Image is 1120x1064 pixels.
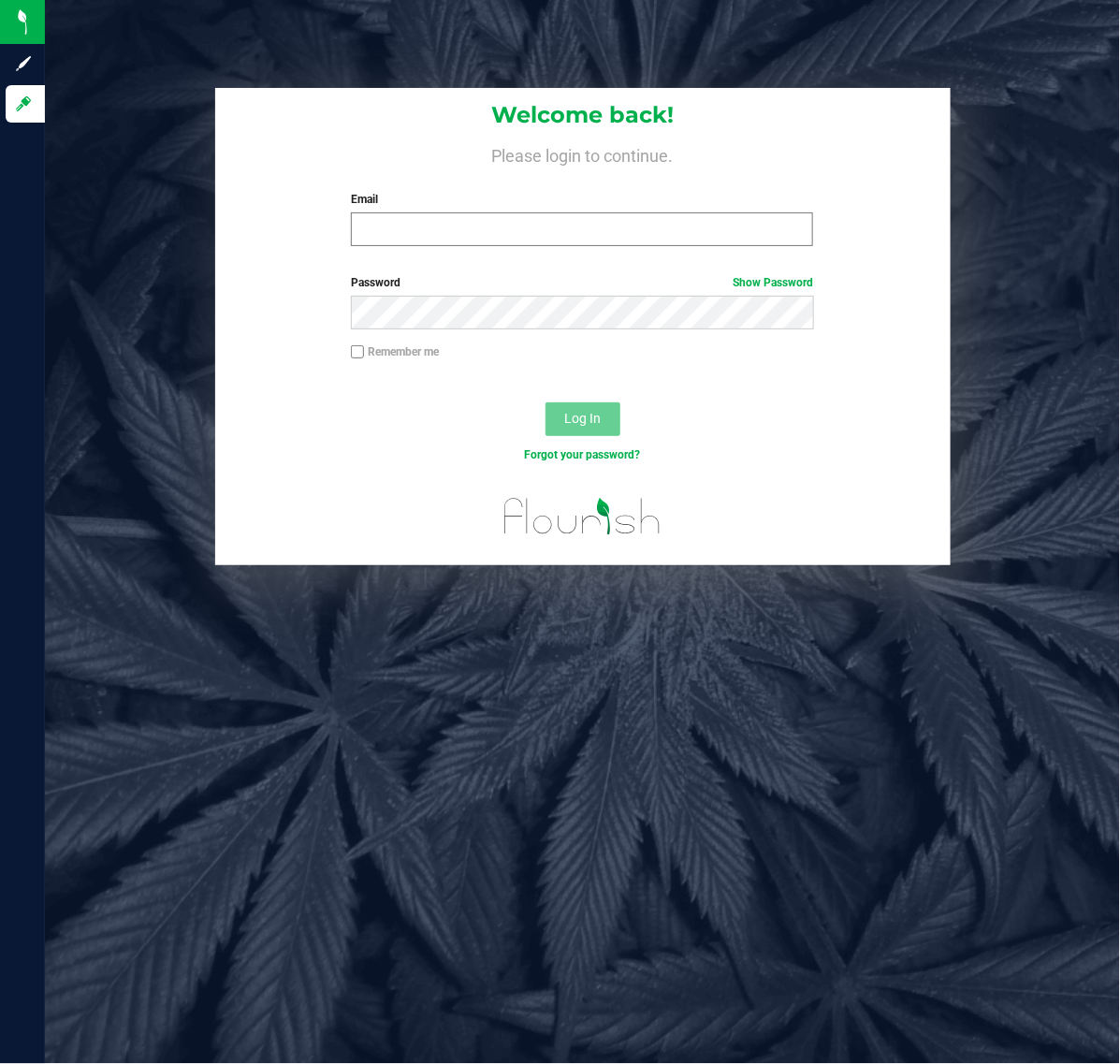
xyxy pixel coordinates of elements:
[524,448,640,461] a: Forgot your password?
[215,103,951,127] h1: Welcome back!
[14,95,33,113] inline-svg: Log in
[351,345,364,358] input: Remember me
[490,483,675,550] img: flourish_logo.svg
[351,276,400,289] span: Password
[733,276,813,289] a: Show Password
[351,191,813,208] label: Email
[564,411,601,426] span: Log In
[14,54,33,73] inline-svg: Sign up
[545,402,620,436] button: Log In
[215,142,951,165] h4: Please login to continue.
[351,343,439,360] label: Remember me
